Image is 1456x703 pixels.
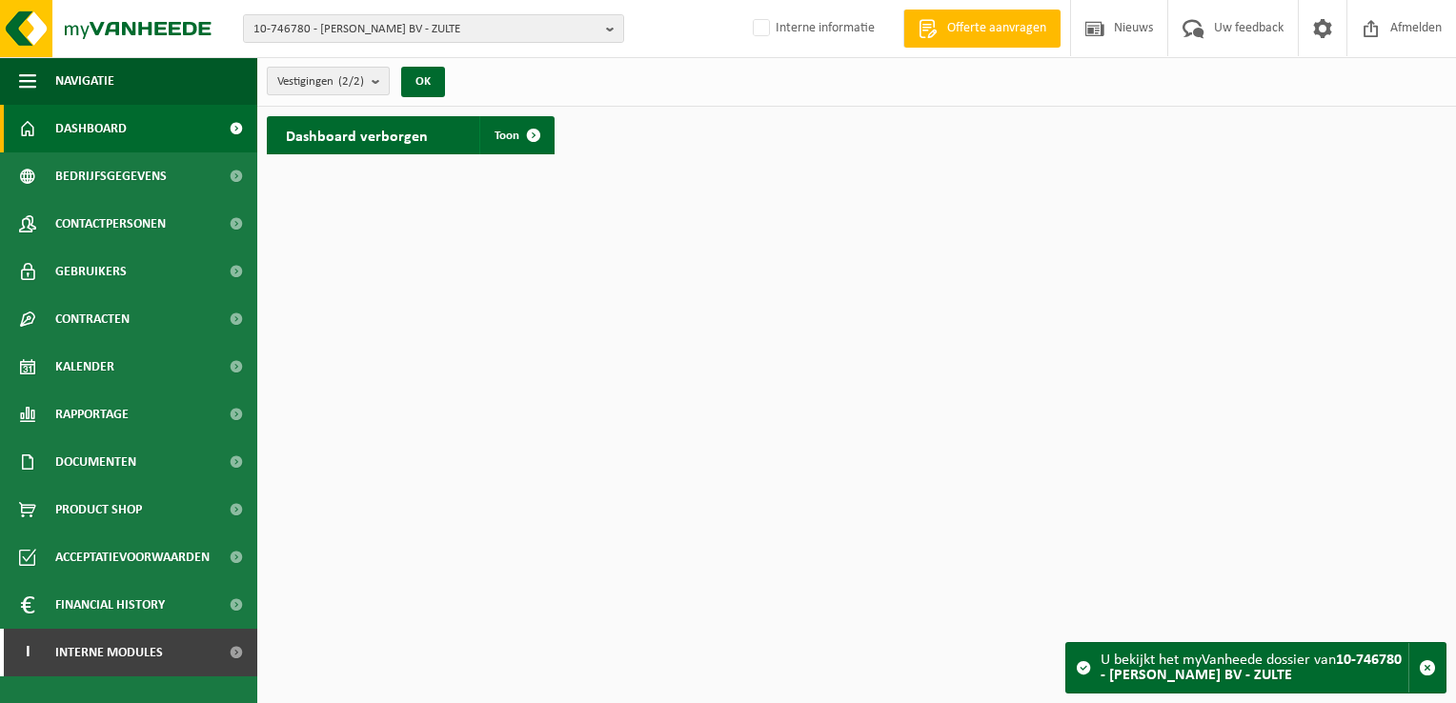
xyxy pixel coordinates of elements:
a: Toon [479,116,553,154]
span: Dashboard [55,105,127,152]
span: I [19,629,36,676]
button: OK [401,67,445,97]
strong: 10-746780 - [PERSON_NAME] BV - ZULTE [1101,653,1402,683]
span: Interne modules [55,629,163,676]
span: Financial History [55,581,165,629]
span: Contactpersonen [55,200,166,248]
span: Toon [495,130,519,142]
span: Documenten [55,438,136,486]
span: Acceptatievoorwaarden [55,533,210,581]
label: Interne informatie [749,14,875,43]
span: Contracten [55,295,130,343]
button: 10-746780 - [PERSON_NAME] BV - ZULTE [243,14,624,43]
h2: Dashboard verborgen [267,116,447,153]
div: U bekijkt het myVanheede dossier van [1101,643,1408,693]
span: Rapportage [55,391,129,438]
span: Offerte aanvragen [942,19,1051,38]
count: (2/2) [338,75,364,88]
span: Bedrijfsgegevens [55,152,167,200]
span: Navigatie [55,57,114,105]
span: Kalender [55,343,114,391]
span: Gebruikers [55,248,127,295]
button: Vestigingen(2/2) [267,67,390,95]
a: Offerte aanvragen [903,10,1061,48]
span: Product Shop [55,486,142,533]
span: Vestigingen [277,68,364,96]
span: 10-746780 - [PERSON_NAME] BV - ZULTE [253,15,598,44]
